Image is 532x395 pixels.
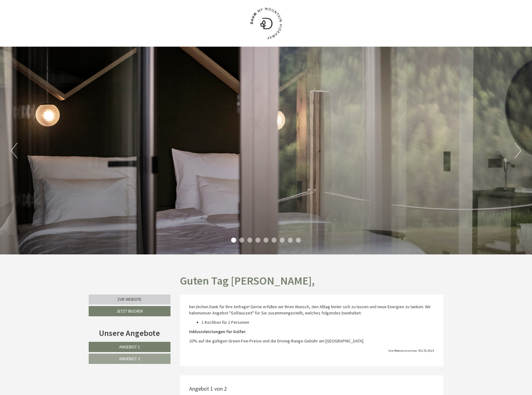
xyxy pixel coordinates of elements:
[189,329,246,334] strong: Inklusivleistungen für Golfer:
[89,306,170,316] a: Jetzt buchen
[189,338,434,344] p: 20% auf die gültigen Green-Fee-Preise und die Driving-Range-Gebühr am [GEOGRAPHIC_DATA].
[119,356,140,361] span: Angebot 2
[388,349,434,353] span: Ihre Referenznummer: R1176/2025
[189,385,227,392] span: Angebot 1 von 2
[515,143,521,158] button: Next
[180,275,315,287] h1: Guten Tag [PERSON_NAME],
[201,310,362,316] span: unser Angebot "Golfauszeit" für Sie zusammengestellt, welches folgendes beinhaltet:
[89,327,170,339] div: Unsere Angebote
[89,295,170,304] a: Zur Website
[11,143,17,158] button: Previous
[189,304,428,309] span: herzlichen Dank für Ihre Anfrage! Gerne erfüllen wir Ihren Wunsch, den Alltag hinter sich zu lass...
[202,319,249,325] span: 1 Kochbox für 2 Personen
[119,344,140,350] span: Angebot 1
